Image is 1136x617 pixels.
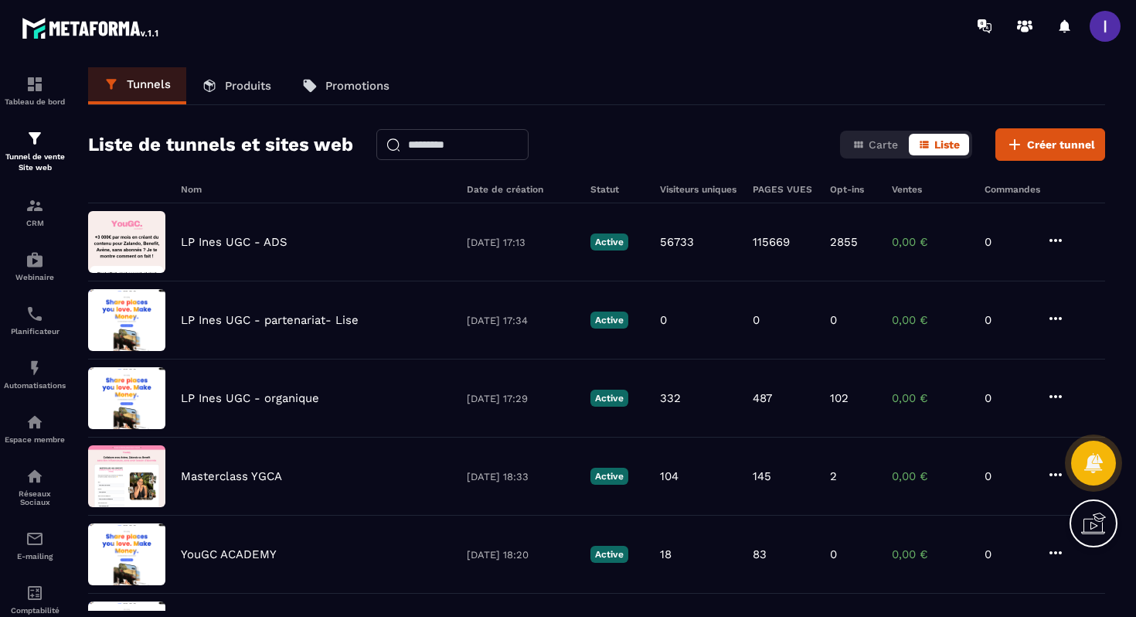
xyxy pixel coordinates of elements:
[88,289,165,351] img: image
[590,312,628,329] p: Active
[843,134,907,155] button: Carte
[26,359,44,377] img: automations
[830,469,837,483] p: 2
[660,184,737,195] h6: Visiteurs uniques
[4,185,66,239] a: formationformationCRM
[181,235,287,249] p: LP Ines UGC - ADS
[4,518,66,572] a: emailemailE-mailing
[467,184,575,195] h6: Date de création
[909,134,969,155] button: Liste
[127,77,171,91] p: Tunnels
[590,546,628,563] p: Active
[590,390,628,407] p: Active
[985,391,1031,405] p: 0
[4,118,66,185] a: formationformationTunnel de vente Site web
[4,293,66,347] a: schedulerschedulerPlanificateur
[26,413,44,431] img: automations
[4,97,66,106] p: Tableau de bord
[934,138,960,151] span: Liste
[4,606,66,615] p: Comptabilité
[467,549,575,561] p: [DATE] 18:20
[4,152,66,173] p: Tunnel de vente Site web
[467,393,575,404] p: [DATE] 17:29
[869,138,898,151] span: Carte
[4,273,66,281] p: Webinaire
[892,391,969,405] p: 0,00 €
[4,63,66,118] a: formationformationTableau de bord
[26,75,44,94] img: formation
[467,237,575,248] p: [DATE] 17:13
[186,67,287,104] a: Produits
[985,469,1031,483] p: 0
[4,347,66,401] a: automationsautomationsAutomatisations
[4,401,66,455] a: automationsautomationsEspace membre
[753,313,760,327] p: 0
[753,469,771,483] p: 145
[995,128,1105,161] button: Créer tunnel
[287,67,405,104] a: Promotions
[26,467,44,486] img: social-network
[467,471,575,482] p: [DATE] 18:33
[225,79,271,93] p: Produits
[26,305,44,323] img: scheduler
[985,547,1031,561] p: 0
[830,391,849,405] p: 102
[88,367,165,429] img: image
[830,184,876,195] h6: Opt-ins
[985,313,1031,327] p: 0
[753,184,815,195] h6: PAGES VUES
[660,235,694,249] p: 56733
[181,547,277,561] p: YouGC ACADEMY
[88,129,353,160] h2: Liste de tunnels et sites web
[1027,137,1095,152] span: Créer tunnel
[26,129,44,148] img: formation
[26,196,44,215] img: formation
[181,469,282,483] p: Masterclass YGCA
[181,391,319,405] p: LP Ines UGC - organique
[26,530,44,548] img: email
[4,219,66,227] p: CRM
[892,313,969,327] p: 0,00 €
[26,584,44,602] img: accountant
[88,211,165,273] img: image
[753,235,790,249] p: 115669
[590,234,628,251] p: Active
[660,391,681,405] p: 332
[4,552,66,561] p: E-mailing
[830,313,837,327] p: 0
[4,435,66,444] p: Espace membre
[590,468,628,485] p: Active
[753,391,772,405] p: 487
[26,251,44,269] img: automations
[88,523,165,585] img: image
[660,313,667,327] p: 0
[892,235,969,249] p: 0,00 €
[660,547,672,561] p: 18
[88,445,165,507] img: image
[985,184,1040,195] h6: Commandes
[660,469,679,483] p: 104
[325,79,389,93] p: Promotions
[4,455,66,518] a: social-networksocial-networkRéseaux Sociaux
[88,67,186,104] a: Tunnels
[4,381,66,390] p: Automatisations
[181,184,451,195] h6: Nom
[892,469,969,483] p: 0,00 €
[4,489,66,506] p: Réseaux Sociaux
[830,235,858,249] p: 2855
[892,547,969,561] p: 0,00 €
[4,327,66,336] p: Planificateur
[467,315,575,326] p: [DATE] 17:34
[4,239,66,293] a: automationsautomationsWebinaire
[985,235,1031,249] p: 0
[892,184,969,195] h6: Ventes
[590,184,645,195] h6: Statut
[830,547,837,561] p: 0
[22,14,161,42] img: logo
[753,547,767,561] p: 83
[181,313,359,327] p: LP Ines UGC - partenariat- Lise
